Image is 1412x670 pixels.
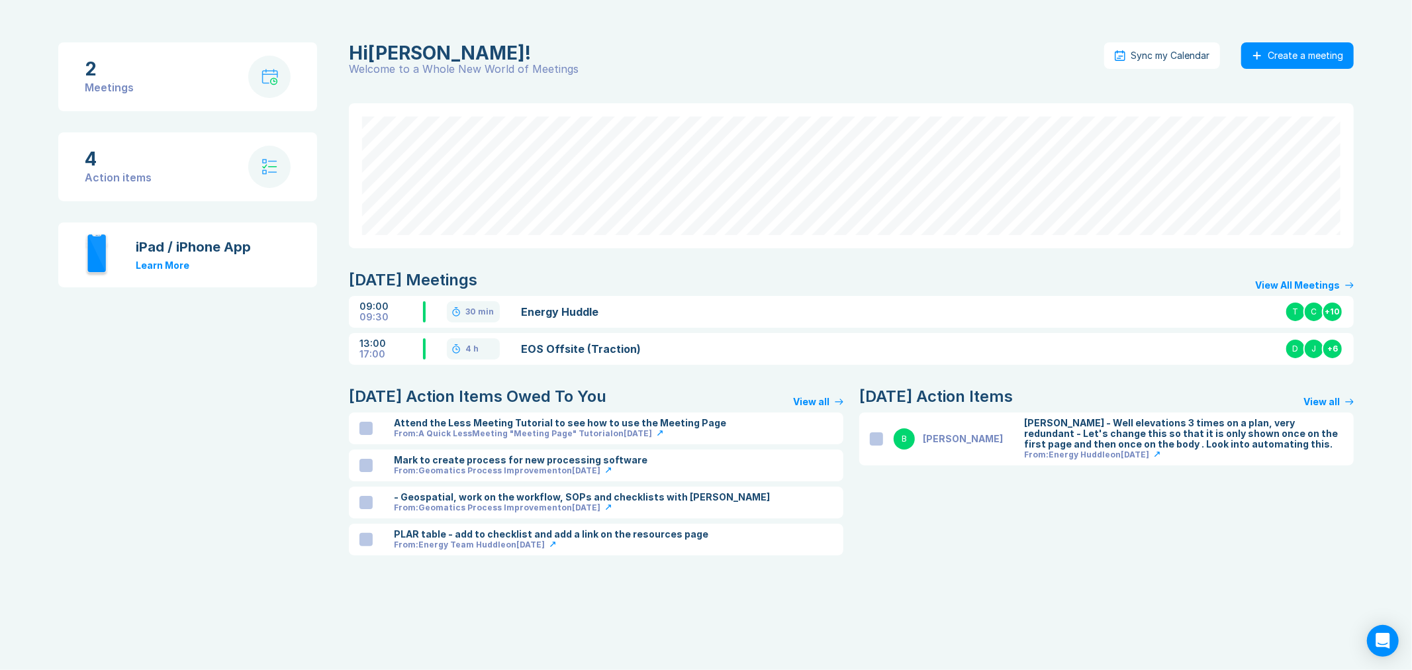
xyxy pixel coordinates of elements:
[85,79,134,95] div: Meetings
[1303,301,1325,322] div: C
[1255,280,1340,291] div: View All Meetings
[465,344,479,354] div: 4 h
[1285,338,1306,359] div: D
[349,42,1096,64] div: Joel Hergott
[394,502,600,513] div: From: Geomatics Process Improvement on [DATE]
[349,269,477,291] div: [DATE] Meetings
[521,341,849,357] a: EOS Offsite (Traction)
[521,304,849,320] a: Energy Huddle
[1241,42,1354,69] button: Create a meeting
[85,148,152,169] div: 4
[1303,397,1340,407] div: View all
[1322,338,1343,359] div: + 6
[394,529,708,540] div: PLAR table - add to checklist and add a link on the resources page
[394,428,652,439] div: From: A Quick LessMeeting "Meeting Page" Tutorial on [DATE]
[1285,301,1306,322] div: T
[1104,42,1220,69] button: Sync my Calendar
[359,312,423,322] div: 09:30
[465,307,494,317] div: 30 min
[349,64,1104,74] div: Welcome to a Whole New World of Meetings
[394,465,600,476] div: From: Geomatics Process Improvement on [DATE]
[793,397,843,407] a: View all
[85,233,109,277] img: iphone.svg
[923,434,1003,444] div: [PERSON_NAME]
[793,397,829,407] div: View all
[1303,397,1354,407] a: View all
[394,418,726,428] div: Attend the Less Meeting Tutorial to see how to use the Meeting Page
[1024,418,1343,450] div: [PERSON_NAME] - Well elevations 3 times on a plan, very redundant - Let's change this so that it ...
[1024,450,1149,460] div: From: Energy Huddle on [DATE]
[1303,338,1325,359] div: J
[85,58,134,79] div: 2
[859,386,1013,407] div: [DATE] Action Items
[1322,301,1343,322] div: + 10
[262,159,277,175] img: check-list.svg
[136,260,189,271] a: Learn More
[349,386,606,407] div: [DATE] Action Items Owed To You
[894,428,915,450] div: B
[394,492,770,502] div: - Geospatial, work on the workflow, SOPs and checklists with [PERSON_NAME]
[359,349,423,359] div: 17:00
[1131,50,1209,61] div: Sync my Calendar
[394,455,647,465] div: Mark to create process for new processing software
[359,338,423,349] div: 13:00
[136,239,251,255] div: iPad / iPhone App
[394,540,545,550] div: From: Energy Team Huddle on [DATE]
[261,69,278,85] img: calendar-with-clock.svg
[1268,50,1343,61] div: Create a meeting
[1367,625,1399,657] div: Open Intercom Messenger
[1255,280,1354,291] a: View All Meetings
[85,169,152,185] div: Action items
[359,301,423,312] div: 09:00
